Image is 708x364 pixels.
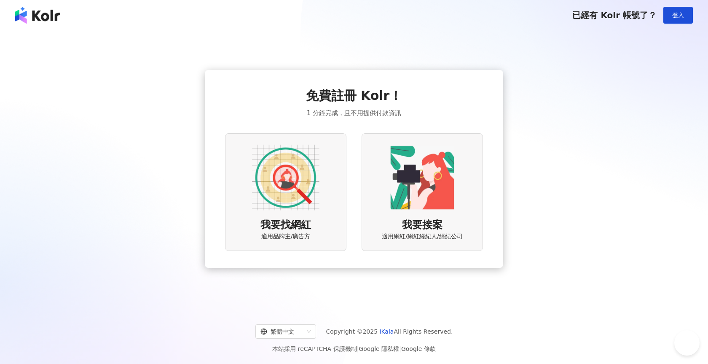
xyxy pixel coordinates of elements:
[389,144,456,211] img: KOL identity option
[572,10,657,20] span: 已經有 Kolr 帳號了？
[260,325,303,338] div: 繁體中文
[272,344,435,354] span: 本站採用 reCAPTCHA 保護機制
[402,218,442,232] span: 我要接案
[359,345,399,352] a: Google 隱私權
[663,7,693,24] button: 登入
[306,87,402,105] span: 免費註冊 Kolr！
[15,7,60,24] img: logo
[672,12,684,19] span: 登入
[326,326,453,337] span: Copyright © 2025 All Rights Reserved.
[674,330,700,356] iframe: Help Scout Beacon - Open
[401,345,436,352] a: Google 條款
[260,218,311,232] span: 我要找網紅
[261,232,311,241] span: 適用品牌主/廣告方
[357,345,359,352] span: |
[307,108,401,118] span: 1 分鐘完成，且不用提供付款資訊
[252,144,319,211] img: AD identity option
[399,345,401,352] span: |
[380,328,394,335] a: iKala
[382,232,462,241] span: 適用網紅/網紅經紀人/經紀公司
